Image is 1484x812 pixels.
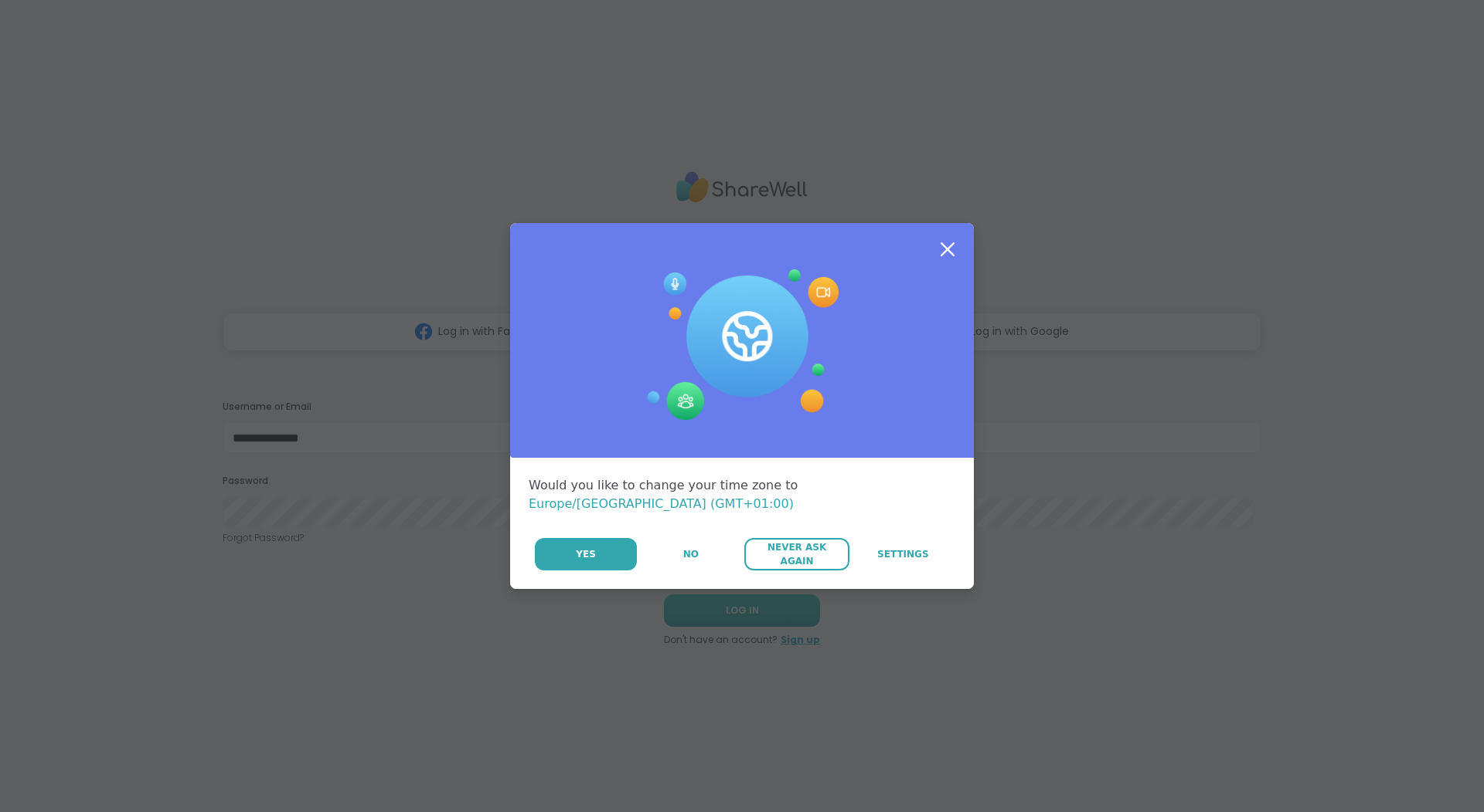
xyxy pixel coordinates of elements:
[529,496,794,511] span: Europe/[GEOGRAPHIC_DATA] (GMT+01:00)
[683,547,699,561] span: No
[529,476,955,513] div: Would you like to change your time zone to
[744,538,849,570] button: Never Ask Again
[638,538,743,570] button: No
[877,547,929,561] span: Settings
[752,540,841,568] span: Never Ask Again
[851,538,955,570] a: Settings
[576,547,596,561] span: Yes
[645,269,839,421] img: Session Experience
[535,538,637,570] button: Yes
